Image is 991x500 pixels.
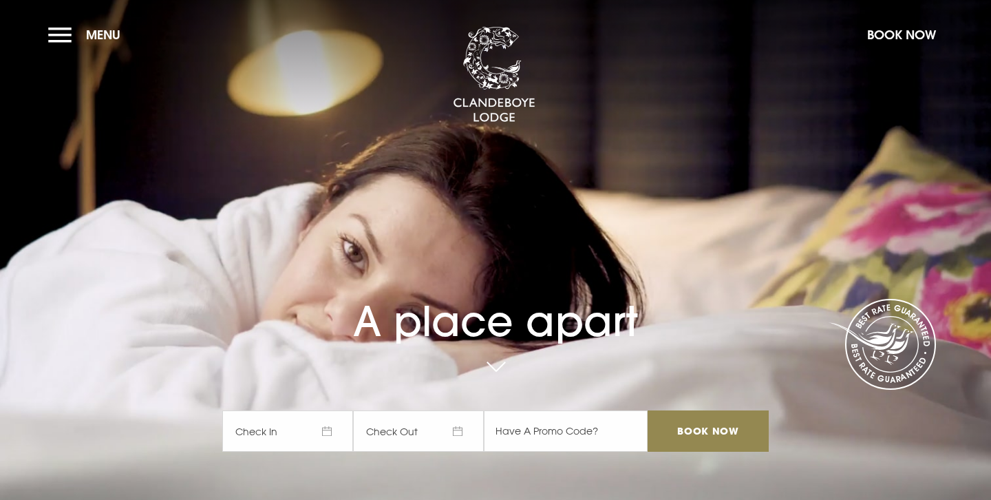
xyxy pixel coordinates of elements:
[860,20,943,50] button: Book Now
[353,410,484,452] span: Check Out
[453,27,535,123] img: Clandeboye Lodge
[48,20,127,50] button: Menu
[648,410,769,452] input: Book Now
[222,410,353,452] span: Check In
[222,266,769,346] h1: A place apart
[86,27,120,43] span: Menu
[484,410,648,452] input: Have A Promo Code?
